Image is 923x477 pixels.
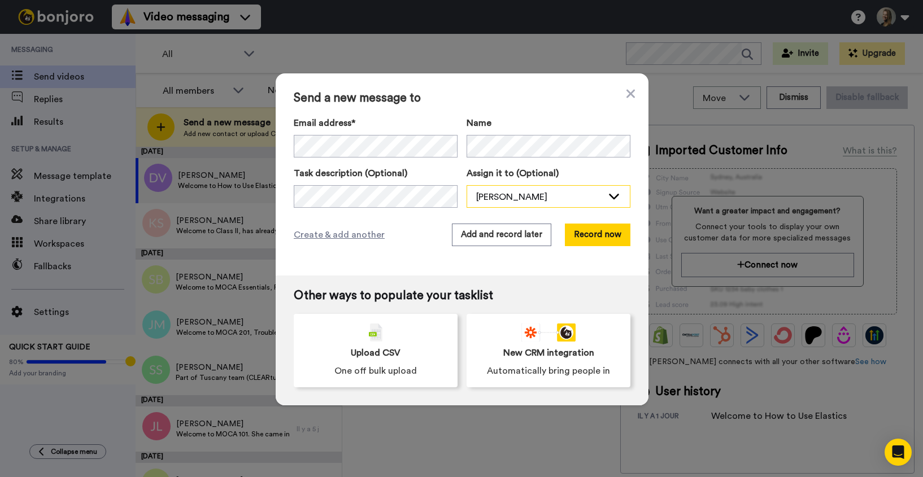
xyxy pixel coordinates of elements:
img: csv-grey.png [369,323,382,342]
button: Add and record later [452,224,551,246]
button: Record now [565,224,630,246]
span: Name [467,116,491,130]
span: Send a new message to [294,91,630,105]
span: Upload CSV [351,346,400,360]
span: One off bulk upload [334,364,417,378]
div: animation [521,323,576,342]
label: Task description (Optional) [294,167,458,180]
div: Open Intercom Messenger [885,439,912,466]
span: Automatically bring people in [487,364,610,378]
div: [PERSON_NAME] [476,190,603,204]
label: Assign it to (Optional) [467,167,630,180]
span: Create & add another [294,228,385,242]
span: Other ways to populate your tasklist [294,289,630,303]
label: Email address* [294,116,458,130]
span: New CRM integration [503,346,594,360]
